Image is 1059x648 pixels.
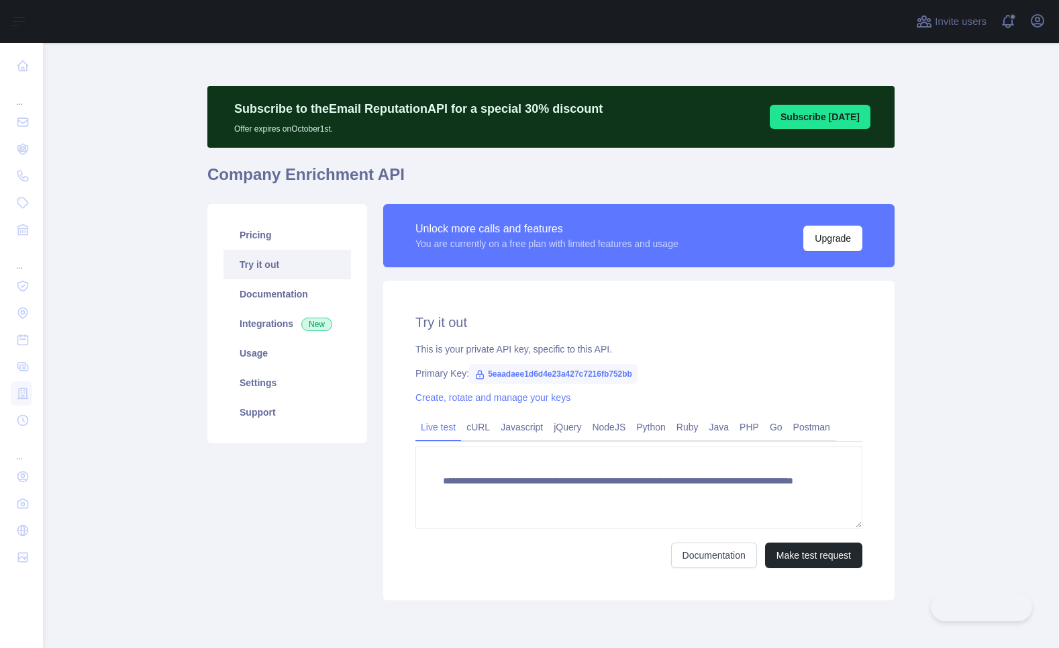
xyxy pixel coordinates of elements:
a: Java [704,416,735,438]
iframe: Toggle Customer Support [931,593,1032,621]
a: Try it out [223,250,351,279]
p: Offer expires on October 1st. [234,118,603,134]
a: NodeJS [587,416,631,438]
a: Create, rotate and manage your keys [415,392,570,403]
a: Pricing [223,220,351,250]
a: Python [631,416,671,438]
div: ... [11,244,32,271]
span: New [301,318,332,331]
a: Go [764,416,788,438]
h1: Company Enrichment API [207,164,895,196]
div: This is your private API key, specific to this API. [415,342,862,356]
span: 5eaadaee1d6d4e23a427c7216fb752bb [469,364,638,384]
p: Subscribe to the Email Reputation API for a special 30 % discount [234,99,603,118]
div: ... [11,435,32,462]
a: Ruby [671,416,704,438]
a: jQuery [548,416,587,438]
a: Postman [788,416,836,438]
a: PHP [734,416,764,438]
a: Settings [223,368,351,398]
a: Integrations New [223,309,351,338]
a: Documentation [223,279,351,309]
div: Unlock more calls and features [415,221,678,237]
button: Make test request [765,543,862,568]
div: Primary Key: [415,367,862,380]
a: Live test [415,416,461,438]
h2: Try it out [415,313,862,332]
a: Support [223,398,351,427]
a: Javascript [495,416,548,438]
div: You are currently on a free plan with limited features and usage [415,237,678,250]
button: Invite users [913,11,989,32]
span: Invite users [935,14,987,30]
a: Usage [223,338,351,368]
a: cURL [461,416,495,438]
a: Documentation [671,543,757,568]
button: Subscribe [DATE] [770,105,870,129]
div: ... [11,81,32,107]
button: Upgrade [803,226,862,251]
